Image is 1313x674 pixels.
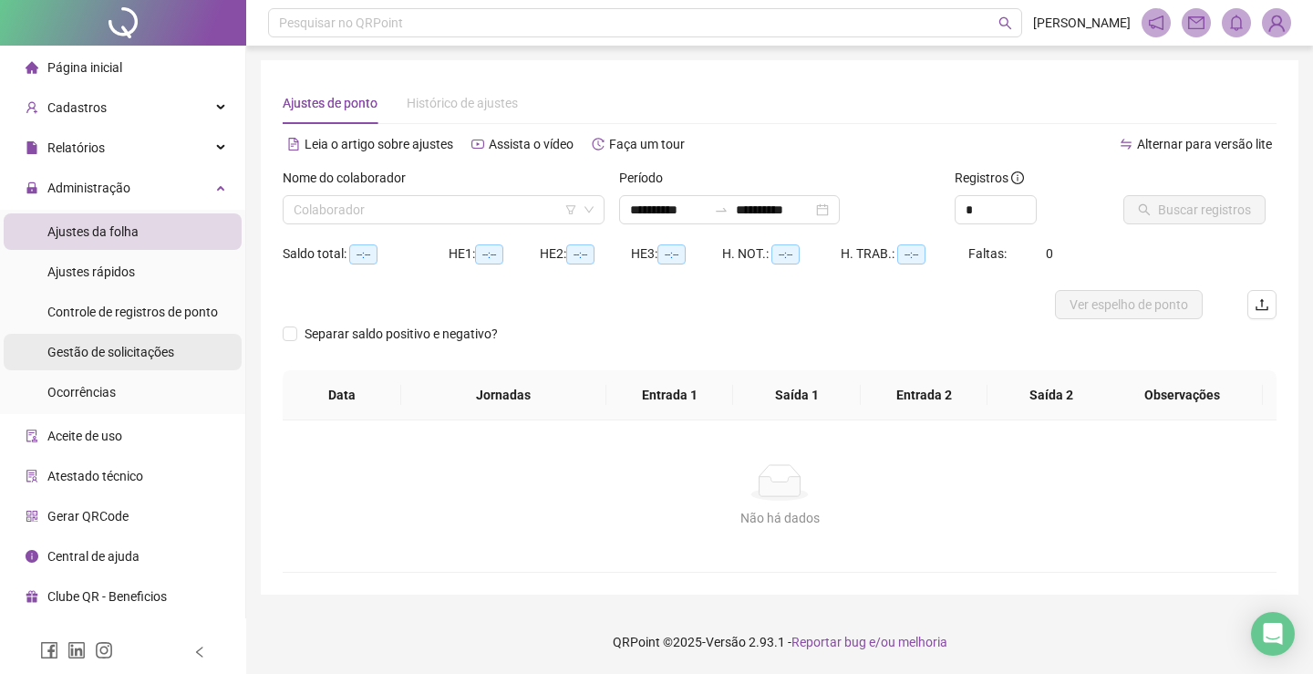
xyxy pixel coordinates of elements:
[1116,385,1248,405] span: Observações
[26,470,38,482] span: solution
[40,641,58,659] span: facebook
[471,138,484,150] span: youtube
[67,641,86,659] span: linkedin
[283,168,418,188] label: Nome do colaborador
[1011,171,1024,184] span: info-circle
[1123,195,1266,224] button: Buscar registros
[897,244,925,264] span: --:--
[619,168,675,188] label: Período
[287,138,300,150] span: file-text
[47,224,139,239] span: Ajustes da folha
[714,202,729,217] span: swap-right
[26,181,38,194] span: lock
[631,244,722,264] div: HE 3:
[475,244,503,264] span: --:--
[305,137,453,151] span: Leia o artigo sobre ajustes
[95,641,113,659] span: instagram
[47,181,130,195] span: Administração
[305,508,1255,528] div: Não há dados
[47,385,116,399] span: Ocorrências
[955,168,1024,188] span: Registros
[47,589,167,604] span: Clube QR - Beneficios
[349,244,377,264] span: --:--
[1137,137,1272,151] span: Alternar para versão lite
[1148,15,1164,31] span: notification
[998,16,1012,30] span: search
[407,96,518,110] span: Histórico de ajustes
[47,100,107,115] span: Cadastros
[47,469,143,483] span: Atestado técnico
[722,244,841,264] div: H. NOT.:
[26,550,38,563] span: info-circle
[283,370,401,420] th: Data
[26,101,38,114] span: user-add
[657,244,686,264] span: --:--
[540,244,631,264] div: HE 2:
[47,509,129,524] span: Gerar QRCode
[1228,15,1245,31] span: bell
[733,370,861,420] th: Saída 1
[968,246,1009,261] span: Faltas:
[297,324,505,344] span: Separar saldo positivo e negativo?
[1055,290,1203,319] button: Ver espelho de ponto
[1046,246,1053,261] span: 0
[283,244,449,264] div: Saldo total:
[987,370,1115,420] th: Saída 2
[861,370,988,420] th: Entrada 2
[47,140,105,155] span: Relatórios
[47,60,122,75] span: Página inicial
[565,204,576,215] span: filter
[1188,15,1204,31] span: mail
[592,138,605,150] span: history
[26,141,38,154] span: file
[26,61,38,74] span: home
[791,635,947,649] span: Reportar bug e/ou melhoria
[584,204,594,215] span: down
[26,430,38,442] span: audit
[1120,138,1132,150] span: swap
[1033,13,1131,33] span: [PERSON_NAME]
[714,202,729,217] span: to
[706,635,746,649] span: Versão
[1263,9,1290,36] img: 90793
[401,370,606,420] th: Jornadas
[609,137,685,151] span: Faça um tour
[26,590,38,603] span: gift
[47,549,140,564] span: Central de ajuda
[1255,297,1269,312] span: upload
[193,646,206,658] span: left
[771,244,800,264] span: --:--
[246,610,1313,674] footer: QRPoint © 2025 - 2.93.1 -
[283,96,377,110] span: Ajustes de ponto
[1101,370,1263,420] th: Observações
[47,305,218,319] span: Controle de registros de ponto
[606,370,734,420] th: Entrada 1
[1251,612,1295,656] div: Open Intercom Messenger
[47,345,174,359] span: Gestão de solicitações
[489,137,574,151] span: Assista o vídeo
[47,264,135,279] span: Ajustes rápidos
[449,244,540,264] div: HE 1:
[566,244,594,264] span: --:--
[47,429,122,443] span: Aceite de uso
[26,510,38,523] span: qrcode
[841,244,968,264] div: H. TRAB.:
